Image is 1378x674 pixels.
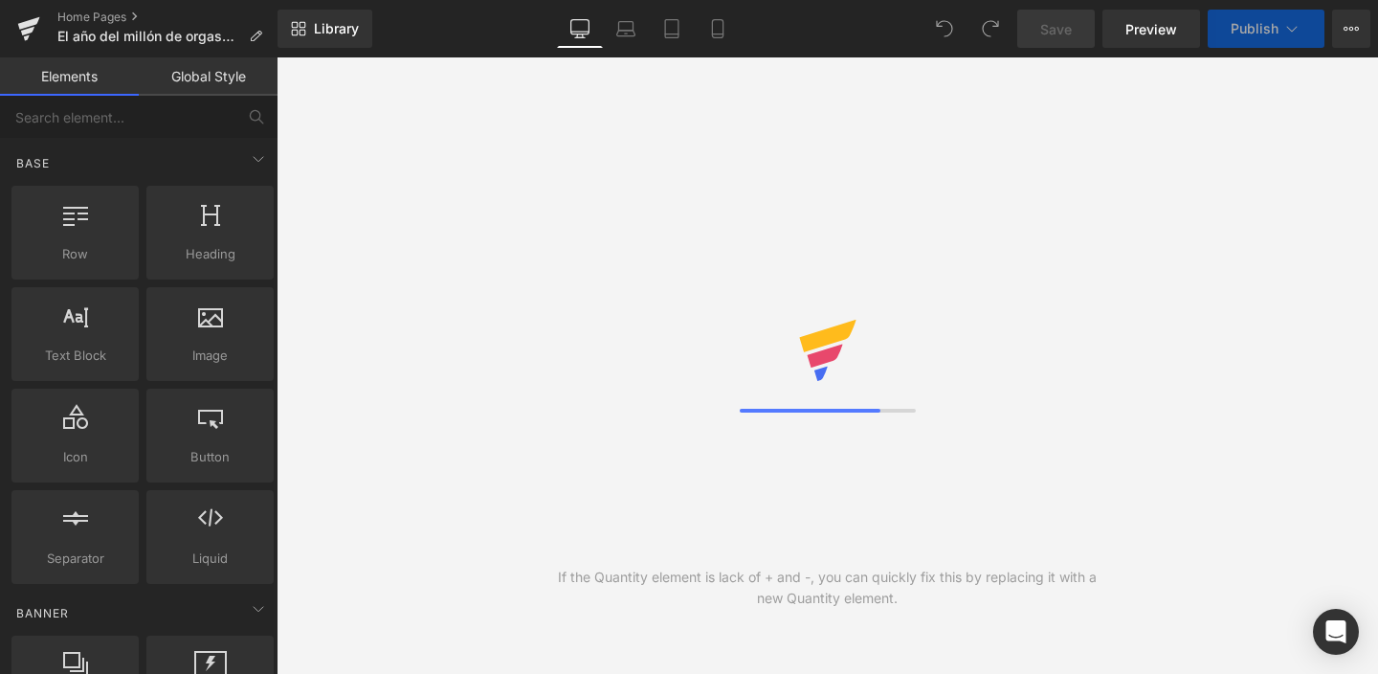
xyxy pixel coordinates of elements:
[139,57,278,96] a: Global Style
[17,549,133,569] span: Separator
[1040,19,1072,39] span: Save
[1313,609,1359,655] div: Open Intercom Messenger
[57,10,278,25] a: Home Pages
[1102,10,1200,48] a: Preview
[152,346,268,366] span: Image
[152,244,268,264] span: Heading
[603,10,649,48] a: Laptop
[557,10,603,48] a: Desktop
[278,10,372,48] a: New Library
[1125,19,1177,39] span: Preview
[695,10,741,48] a: Mobile
[1231,21,1278,36] span: Publish
[14,154,52,172] span: Base
[1208,10,1324,48] button: Publish
[314,20,359,37] span: Library
[17,346,133,366] span: Text Block
[14,604,71,622] span: Banner
[152,549,268,569] span: Liquid
[17,447,133,467] span: Icon
[925,10,964,48] button: Undo
[552,567,1103,609] div: If the Quantity element is lack of + and -, you can quickly fix this by replacing it with a new Q...
[971,10,1010,48] button: Redo
[17,244,133,264] span: Row
[1332,10,1370,48] button: More
[152,447,268,467] span: Button
[57,29,241,44] span: El año del millón de orgasmos
[649,10,695,48] a: Tablet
